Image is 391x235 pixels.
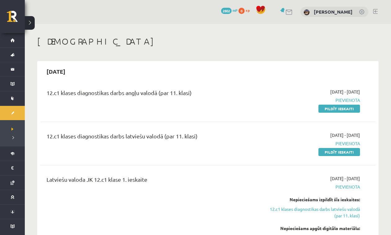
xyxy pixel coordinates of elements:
h1: [DEMOGRAPHIC_DATA] [37,36,379,47]
h2: [DATE] [40,64,72,79]
span: xp [246,8,250,13]
div: 12.c1 klases diagnostikas darbs latviešu valodā (par 11. klasi) [47,132,252,143]
div: Latviešu valoda JK 12.c1 klase 1. ieskaite [47,175,252,187]
a: Rīgas 1. Tālmācības vidusskola [7,11,25,26]
div: 12.c1 klases diagnostikas darbs angļu valodā (par 11. klasi) [47,89,252,100]
span: Pievienota [262,184,360,190]
img: Nadežda Ambraževiča [304,9,310,15]
a: 12.c1 klases diagnostikas darbs latviešu valodā (par 11. klasi) [262,206,360,219]
span: 0 [238,8,245,14]
span: [DATE] - [DATE] [330,175,360,182]
a: 2802 mP [221,8,238,13]
a: Pildīt ieskaiti [318,105,360,113]
span: mP [233,8,238,13]
a: 0 xp [238,8,253,13]
a: [PERSON_NAME] [314,9,353,15]
span: 2802 [221,8,232,14]
a: Pildīt ieskaiti [318,148,360,156]
div: Nepieciešams izpildīt šīs ieskaites: [262,196,360,203]
span: [DATE] - [DATE] [330,89,360,95]
span: [DATE] - [DATE] [330,132,360,138]
span: Pievienota [262,97,360,103]
span: Pievienota [262,140,360,147]
div: Nepieciešams apgūt digitālo materiālu: [262,225,360,232]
